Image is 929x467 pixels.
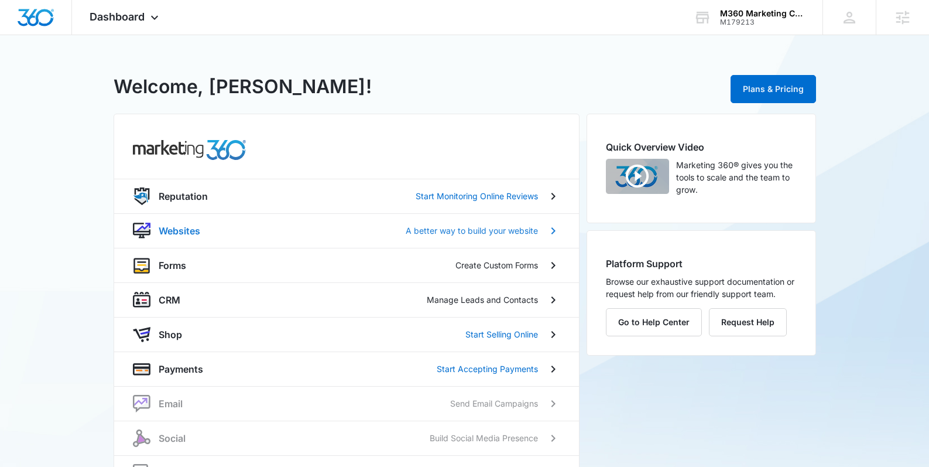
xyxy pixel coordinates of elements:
[406,224,538,237] p: A better way to build your website
[606,140,797,154] h2: Quick Overview Video
[133,291,150,309] img: crm
[114,352,579,386] a: paymentsPaymentsStart Accepting Payments
[133,140,246,160] img: common.products.marketing.title
[606,308,702,336] button: Go to Help Center
[114,248,579,282] a: formsFormsCreate Custom Forms
[159,293,180,307] p: CRM
[133,395,150,413] img: nurture
[159,397,183,411] p: Email
[430,432,538,444] p: Build Social Media Presence
[133,188,150,205] img: reputation
[114,73,372,101] h1: Welcome, [PERSON_NAME]!
[709,317,787,327] a: Request Help
[114,282,579,317] a: crmCRMManage Leads and Contacts
[133,429,150,447] img: social
[731,75,816,103] button: Plans & Pricing
[133,257,150,274] img: forms
[114,421,579,455] a: socialSocialBuild Social Media Presence
[455,259,538,271] p: Create Custom Forms
[159,258,186,272] p: Forms
[465,328,538,340] p: Start Selling Online
[159,328,182,342] p: Shop
[720,9,805,18] div: account name
[709,308,787,336] button: Request Help
[606,257,797,271] h2: Platform Support
[114,386,579,421] a: nurtureEmailSend Email Campaigns
[676,159,797,196] p: Marketing 360® gives you the tools to scale and the team to grow.
[427,294,538,306] p: Manage Leads and Contacts
[133,222,150,240] img: website
[416,190,538,202] p: Start Monitoring Online Reviews
[159,224,200,238] p: Websites
[90,11,145,23] span: Dashboard
[114,317,579,352] a: shopAppShopStart Selling Online
[606,317,709,327] a: Go to Help Center
[720,18,805,26] div: account id
[731,84,816,94] a: Plans & Pricing
[606,159,669,194] img: Quick Overview Video
[450,397,538,410] p: Send Email Campaigns
[606,275,797,300] p: Browse our exhaustive support documentation or request help from our friendly support team.
[133,360,150,378] img: payments
[159,431,186,445] p: Social
[133,326,150,343] img: shopApp
[437,363,538,375] p: Start Accepting Payments
[159,189,208,203] p: Reputation
[114,179,579,213] a: reputationReputationStart Monitoring Online Reviews
[159,362,203,376] p: Payments
[114,213,579,248] a: websiteWebsitesA better way to build your website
